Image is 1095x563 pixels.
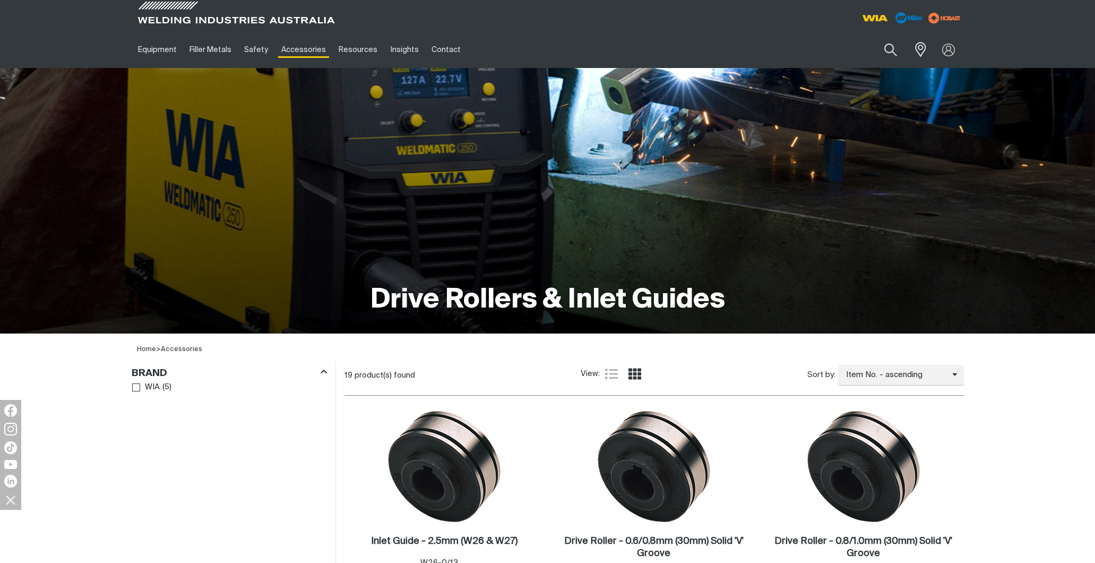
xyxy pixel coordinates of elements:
[387,410,501,523] img: Inlet Guide - 2.5mm (W26 & W27)
[2,491,20,509] img: hide socials
[873,37,909,62] button: Search products
[332,31,384,68] a: Resources
[344,370,581,381] div: 19
[355,371,415,379] span: product(s) found
[838,369,952,381] span: Item No. - ascending
[605,368,618,380] a: List view
[581,368,600,380] span: View:
[156,346,161,353] span: >
[344,362,964,389] section: Product list controls
[384,31,425,68] a: Insights
[371,535,518,548] a: Inlet Guide - 2.5mm (W26 & W27)
[370,283,725,318] h1: Drive Rollers & Inlet Guides
[132,368,167,380] h3: Brand
[4,423,17,436] img: Instagram
[275,31,332,68] a: Accessories
[564,536,744,558] h2: Drive Roller - 0.6/0.8mm (30mm) Solid 'V' Groove
[371,536,518,546] h2: Inlet Guide - 2.5mm (W26 & W27)
[807,410,920,523] img: Drive Roller - 0.8/1.0mm (30mm) Solid 'V' Groove
[132,31,756,68] nav: Main
[132,380,160,395] a: WIA
[4,404,17,417] img: Facebook
[807,369,835,381] span: Sort by:
[238,31,274,68] a: Safety
[925,10,964,26] img: miller
[774,536,952,558] h2: Drive Roller - 0.8/1.0mm (30mm) Solid 'V' Groove
[859,37,908,62] input: Product name or item number...
[132,31,183,68] a: Equipment
[132,365,327,380] div: Brand
[137,346,156,353] a: Home
[132,380,326,395] ul: Brand
[162,381,171,394] span: ( 5 )
[145,381,160,394] span: WIA
[183,31,238,68] a: Filler Metals
[161,346,202,353] a: Accessories
[597,410,711,523] img: Drive Roller - 0.6/0.8mm (30mm) Solid 'V' Groove
[4,441,17,454] img: TikTok
[559,535,749,560] a: Drive Roller - 0.6/0.8mm (30mm) Solid 'V' Groove
[425,31,467,68] a: Contact
[769,535,959,560] a: Drive Roller - 0.8/1.0mm (30mm) Solid 'V' Groove
[4,460,17,469] img: YouTube
[132,362,327,395] aside: Filters
[4,475,17,488] img: LinkedIn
